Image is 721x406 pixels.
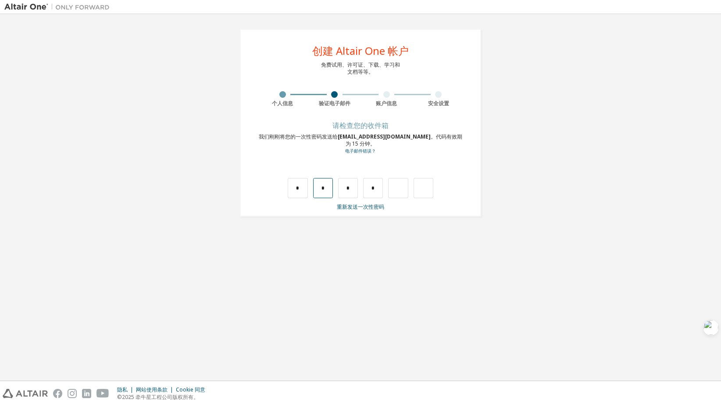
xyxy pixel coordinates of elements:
img: youtube.svg [96,389,109,398]
img: 牵牛星一号 [4,3,114,11]
div: 免费试用、许可证、下载、学习和 文档等等。 [321,61,400,75]
img: facebook.svg [53,389,62,398]
div: 个人信息 [257,100,309,107]
img: linkedin.svg [82,389,91,398]
span: [EMAIL_ADDRESS][DOMAIN_NAME] [338,133,431,140]
div: 创建 Altair One 帐户 [312,46,409,56]
div: 账户信息 [360,100,413,107]
div: 我们刚刚将您的一次性密码发送给 。代码有效期为 15 分钟。 [257,133,464,155]
img: instagram.svg [68,389,77,398]
div: Cookie 同意 [176,386,211,393]
div: 安全设置 [413,100,465,107]
font: 2025 牵牛星工程公司版权所有。 [122,393,199,401]
div: 验证电子邮件 [309,100,361,107]
div: 网站使用条款 [136,386,176,393]
p: © [117,393,211,401]
div: 请检查您的收件箱 [257,123,464,128]
img: altair_logo.svg [3,389,48,398]
a: Go back to the registration form [345,148,376,154]
div: 隐私 [117,386,136,393]
a: 重新发送一次性密码 [337,203,384,210]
